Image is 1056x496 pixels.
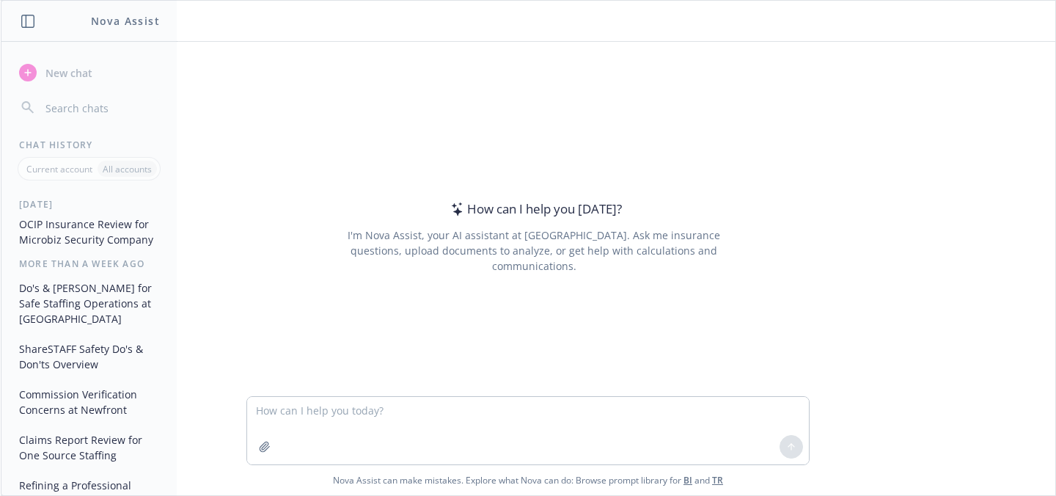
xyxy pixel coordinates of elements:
div: How can I help you [DATE]? [447,200,622,219]
p: Current account [26,163,92,175]
div: [DATE] [1,198,177,211]
a: TR [712,474,723,486]
button: Do's & [PERSON_NAME] for Safe Staffing Operations at [GEOGRAPHIC_DATA] [13,276,165,331]
p: All accounts [103,163,152,175]
button: ShareSTAFF Safety Do's & Don'ts Overview [13,337,165,376]
div: More than a week ago [1,258,177,270]
input: Search chats [43,98,159,118]
h1: Nova Assist [91,13,160,29]
button: Claims Report Review for One Source Staffing [13,428,165,467]
span: Nova Assist can make mistakes. Explore what Nova can do: Browse prompt library for and [333,465,723,495]
div: I'm Nova Assist, your AI assistant at [GEOGRAPHIC_DATA]. Ask me insurance questions, upload docum... [327,227,740,274]
a: BI [683,474,692,486]
button: New chat [13,59,165,86]
button: Commission Verification Concerns at Newfront [13,382,165,422]
span: New chat [43,65,92,81]
button: OCIP Insurance Review for Microbiz Security Company [13,212,165,252]
div: Chat History [1,139,177,151]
